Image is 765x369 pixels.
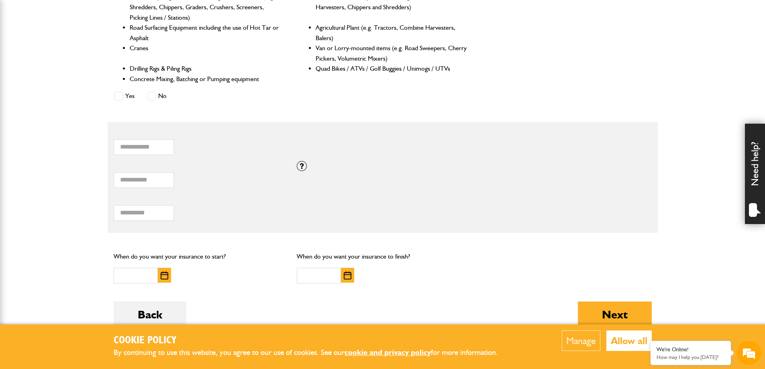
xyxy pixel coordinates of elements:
[10,145,147,241] textarea: Type your message and hit 'Enter'
[745,124,765,224] div: Need help?
[657,346,725,353] div: We're Online!
[130,43,282,63] li: Cranes
[130,22,282,43] li: Road Surfacing Equipment including the use of Hot Tar or Asphalt
[114,347,511,359] p: By continuing to use this website, you agree to our use of cookies. See our for more information.
[130,74,282,84] li: Concrete Mixing, Batching or Pumping equipment
[606,330,652,351] button: Allow all
[10,74,147,92] input: Enter your last name
[132,4,151,23] div: Minimize live chat window
[114,302,186,327] button: Back
[10,98,147,116] input: Enter your email address
[578,302,652,327] button: Next
[130,63,282,74] li: Drilling Rigs & Piling Rigs
[109,247,146,258] em: Start Chat
[562,330,600,351] button: Manage
[114,91,135,101] label: Yes
[316,63,468,74] li: Quad Bikes / ATVs / Golf Buggies / Unimogs / UTVs
[161,271,168,279] img: Choose date
[657,354,725,360] p: How may I help you today?
[114,334,511,347] h2: Cookie Policy
[344,271,351,279] img: Choose date
[345,348,431,357] a: cookie and privacy policy
[114,251,285,262] p: When do you want your insurance to start?
[316,43,468,63] li: Van or Lorry-mounted items (e.g. Road Sweepers, Cherry Pickers, Volumetric Mixers)
[297,251,468,262] p: When do you want your insurance to finish?
[147,91,167,101] label: No
[316,22,468,43] li: Agricultural Plant (e.g. Tractors, Combine Harvesters, Balers)
[14,45,34,56] img: d_20077148190_company_1631870298795_20077148190
[10,122,147,139] input: Enter your phone number
[42,45,135,55] div: Chat with us now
